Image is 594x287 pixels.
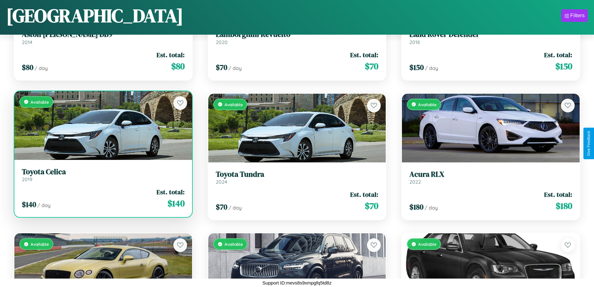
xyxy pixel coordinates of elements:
span: Est. total: [350,50,378,59]
span: Available [31,241,49,247]
a: Toyota Celica2019 [22,167,185,183]
span: / day [425,205,438,211]
h3: Lamborghini Revuelto [216,30,379,39]
span: Est. total: [544,50,572,59]
span: $ 80 [22,62,33,72]
span: $ 150 [409,62,424,72]
a: Lamborghini Revuelto2020 [216,30,379,45]
button: Filters [561,9,588,22]
a: Acura RLX2022 [409,170,572,185]
span: / day [229,65,242,71]
span: $ 80 [171,60,185,72]
h3: Land Rover Defender [409,30,572,39]
span: 2022 [409,179,421,185]
span: 2014 [22,39,32,45]
span: Est. total: [157,50,185,59]
h3: Aston [PERSON_NAME] DB9 [22,30,185,39]
p: Support ID: mevs8s9xmpgfq5td8z [263,279,332,287]
span: Est. total: [350,190,378,199]
h1: [GEOGRAPHIC_DATA] [6,3,183,28]
span: $ 140 [22,199,36,210]
h3: Toyota Celica [22,167,185,176]
h3: Toyota Tundra [216,170,379,179]
span: Available [418,241,437,247]
span: $ 180 [556,200,572,212]
span: Est. total: [157,187,185,196]
span: / day [37,202,51,208]
span: $ 70 [216,62,227,72]
span: $ 70 [216,202,227,212]
span: / day [229,205,242,211]
span: Available [418,102,437,107]
span: $ 70 [365,60,378,72]
span: 2024 [216,179,227,185]
span: Available [225,102,243,107]
a: Aston [PERSON_NAME] DB92014 [22,30,185,45]
span: $ 140 [167,197,185,210]
a: Toyota Tundra2024 [216,170,379,185]
div: Give Feedback [587,131,591,156]
span: $ 150 [555,60,572,72]
div: Filters [570,12,585,19]
span: Est. total: [544,190,572,199]
span: Available [31,99,49,105]
span: 2018 [409,39,420,45]
span: $ 180 [409,202,423,212]
span: / day [425,65,438,71]
span: 2019 [22,176,32,182]
h3: Acura RLX [409,170,572,179]
a: Land Rover Defender2018 [409,30,572,45]
span: Available [225,241,243,247]
span: $ 70 [365,200,378,212]
span: 2020 [216,39,228,45]
span: / day [35,65,48,71]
